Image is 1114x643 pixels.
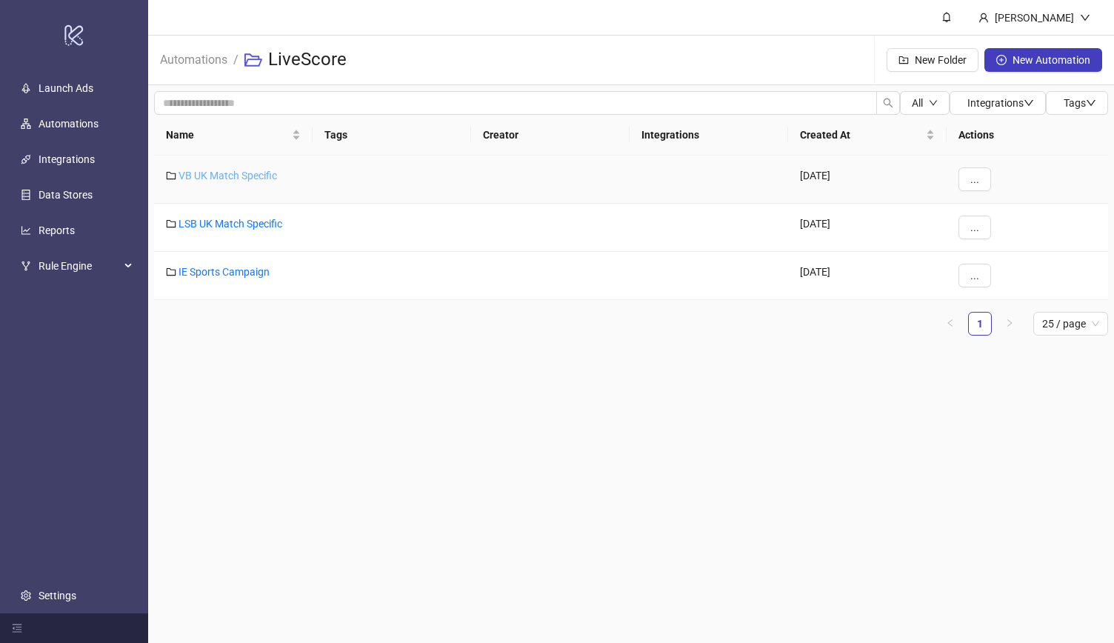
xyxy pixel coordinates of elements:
button: left [938,312,962,336]
span: down [1024,98,1034,108]
span: plus-circle [996,55,1007,65]
span: 25 / page [1042,313,1099,335]
span: bell [941,12,952,22]
span: Rule Engine [39,251,120,281]
span: Tags [1064,97,1096,109]
div: [DATE] [788,156,947,204]
button: ... [958,216,991,239]
li: Previous Page [938,312,962,336]
span: folder-add [898,55,909,65]
button: Alldown [900,91,950,115]
div: [DATE] [788,252,947,300]
span: ... [970,221,979,233]
a: Launch Ads [39,82,93,94]
a: Reports [39,224,75,236]
li: / [233,36,239,84]
span: All [912,97,923,109]
li: 1 [968,312,992,336]
div: Page Size [1033,312,1108,336]
th: Tags [313,115,471,156]
span: search [883,98,893,108]
span: folder-open [244,51,262,69]
a: Automations [157,50,230,67]
span: folder [166,219,176,229]
button: New Folder [887,48,978,72]
button: New Automation [984,48,1102,72]
span: Integrations [967,97,1034,109]
span: down [1080,13,1090,23]
span: Name [166,127,289,143]
th: Created At [788,115,947,156]
span: New Folder [915,54,967,66]
span: fork [21,261,31,271]
span: Created At [800,127,923,143]
span: down [929,99,938,107]
a: Data Stores [39,189,93,201]
a: 1 [969,313,991,335]
li: Next Page [998,312,1021,336]
h3: LiveScore [268,48,347,72]
span: New Automation [1013,54,1090,66]
span: user [978,13,989,23]
button: right [998,312,1021,336]
th: Actions [947,115,1108,156]
span: ... [970,270,979,281]
a: Settings [39,590,76,602]
a: VB UK Match Specific [179,170,277,181]
a: IE Sports Campaign [179,266,270,278]
a: Automations [39,118,99,130]
button: Integrationsdown [950,91,1046,115]
button: Tagsdown [1046,91,1108,115]
button: ... [958,264,991,287]
button: ... [958,167,991,191]
span: menu-fold [12,623,22,633]
th: Name [154,115,313,156]
th: Creator [471,115,630,156]
a: LSB UK Match Specific [179,218,282,230]
a: Integrations [39,153,95,165]
th: Integrations [630,115,788,156]
span: right [1005,319,1014,327]
div: [PERSON_NAME] [989,10,1080,26]
span: folder [166,267,176,277]
div: [DATE] [788,204,947,252]
span: ... [970,173,979,185]
span: folder [166,170,176,181]
span: left [946,319,955,327]
span: down [1086,98,1096,108]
